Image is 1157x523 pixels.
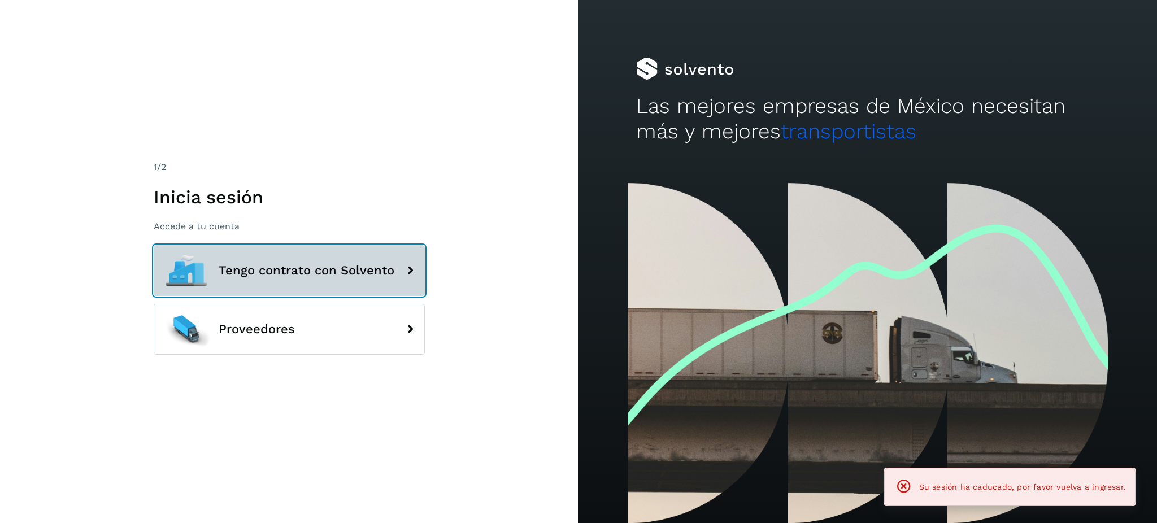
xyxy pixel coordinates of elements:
[219,322,295,336] span: Proveedores
[154,186,425,208] h1: Inicia sesión
[154,162,157,172] span: 1
[154,221,425,232] p: Accede a tu cuenta
[154,304,425,355] button: Proveedores
[636,94,1099,144] h2: Las mejores empresas de México necesitan más y mejores
[154,160,425,174] div: /2
[154,245,425,296] button: Tengo contrato con Solvento
[219,264,394,277] span: Tengo contrato con Solvento
[919,482,1126,491] span: Su sesión ha caducado, por favor vuelva a ingresar.
[781,119,916,143] span: transportistas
